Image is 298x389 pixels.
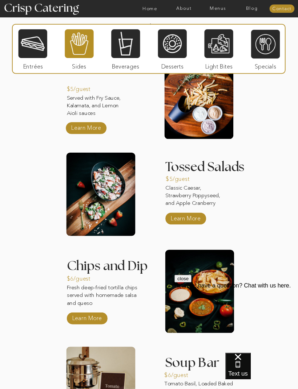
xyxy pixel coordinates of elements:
h3: Soup Bar [165,356,251,372]
a: Learn More [69,119,102,134]
p: $6/guest [67,270,100,285]
p: Fresh deep-fried tortilla chips served with homemade salsa and queso [67,284,140,308]
p: Desserts [156,58,189,73]
p: Served with Fry Sauce, Kalamata, and Lemon Aioli sauces [67,94,131,118]
a: Learn More [71,310,104,324]
p: Classic Caesar, Strawberry Poppyseed, and Apple Cranberry [165,184,227,208]
a: Blog [235,6,269,11]
a: Home [133,6,167,11]
p: Light Bites [202,58,235,73]
iframe: podium webchat widget bubble [225,353,298,389]
h3: Tossed Salads [165,161,250,173]
p: Specials [249,58,282,73]
p: $5/guest [166,170,199,185]
a: Menus [201,6,235,11]
p: $6/guest [164,367,197,381]
iframe: podium webchat widget prompt [174,275,298,362]
p: Beverages [109,58,142,73]
p: Entrées [16,58,49,73]
a: About [167,6,201,11]
a: Learn More [169,210,202,224]
h3: Chips and Dip [67,260,153,266]
a: Contact [269,7,294,12]
p: $5/guest [67,80,100,95]
p: Sides [63,58,96,73]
